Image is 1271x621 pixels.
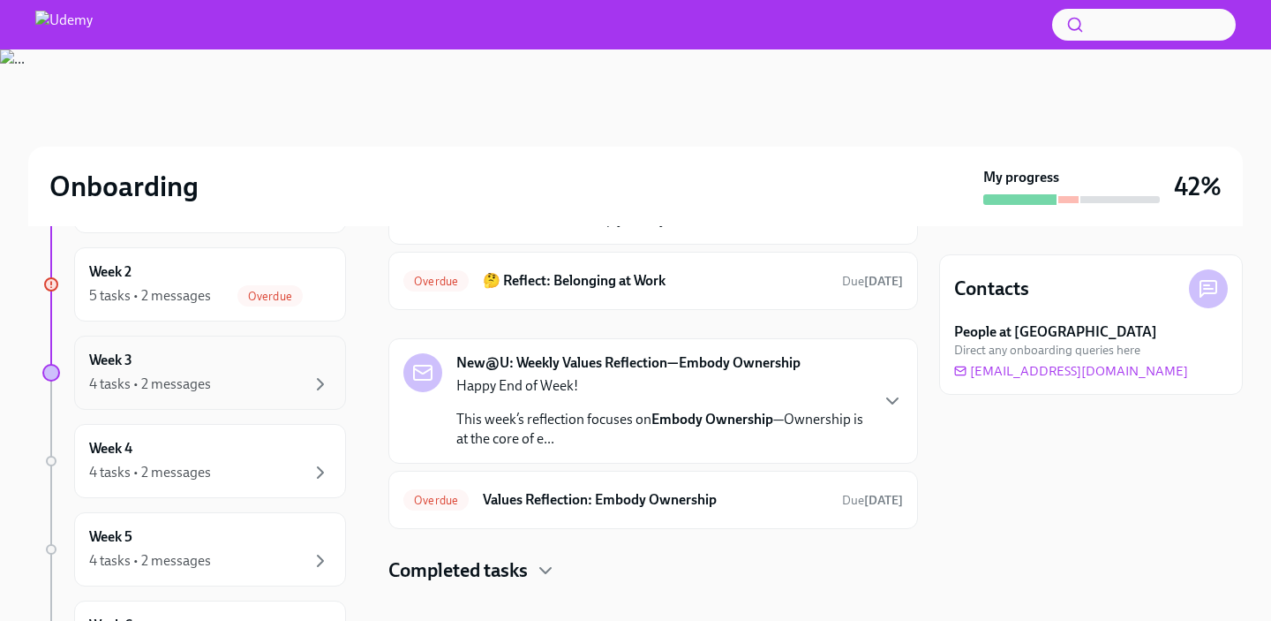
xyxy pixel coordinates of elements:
[89,262,132,282] h6: Week 2
[89,463,211,482] div: 4 tasks • 2 messages
[403,275,469,288] span: Overdue
[954,276,1029,302] h4: Contacts
[651,411,773,428] strong: Embody Ownership
[456,353,801,373] strong: New@U: Weekly Values Reflection—Embody Ownership
[483,271,828,291] h6: 🤔 Reflect: Belonging at Work
[403,267,903,295] a: Overdue🤔 Reflect: Belonging at WorkDue[DATE]
[954,322,1157,342] strong: People at [GEOGRAPHIC_DATA]
[842,274,903,289] span: Due
[842,493,903,508] span: Due
[89,439,132,458] h6: Week 4
[42,336,346,410] a: Week 34 tasks • 2 messages
[89,375,211,394] div: 4 tasks • 2 messages
[456,410,868,449] p: This week’s reflection focuses on —Ownership is at the core of e...
[403,486,903,514] a: OverdueValues Reflection: Embody OwnershipDue[DATE]
[89,351,132,370] h6: Week 3
[864,493,903,508] strong: [DATE]
[954,362,1188,380] a: [EMAIL_ADDRESS][DOMAIN_NAME]
[483,490,828,510] h6: Values Reflection: Embody Ownership
[35,11,93,39] img: Udemy
[89,551,211,571] div: 4 tasks • 2 messages
[1174,170,1222,202] h3: 42%
[403,494,469,507] span: Overdue
[388,557,528,584] h4: Completed tasks
[89,527,132,547] h6: Week 5
[49,169,199,204] h2: Onboarding
[842,492,903,509] span: October 6th, 2025 08:00
[89,286,211,306] div: 5 tasks • 2 messages
[42,424,346,498] a: Week 44 tasks • 2 messages
[42,512,346,587] a: Week 54 tasks • 2 messages
[237,290,303,303] span: Overdue
[388,557,918,584] div: Completed tasks
[842,273,903,290] span: October 4th, 2025 08:00
[954,342,1140,359] span: Direct any onboarding queries here
[983,168,1059,187] strong: My progress
[864,274,903,289] strong: [DATE]
[456,376,868,396] p: Happy End of Week!
[42,247,346,322] a: Week 25 tasks • 2 messagesOverdue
